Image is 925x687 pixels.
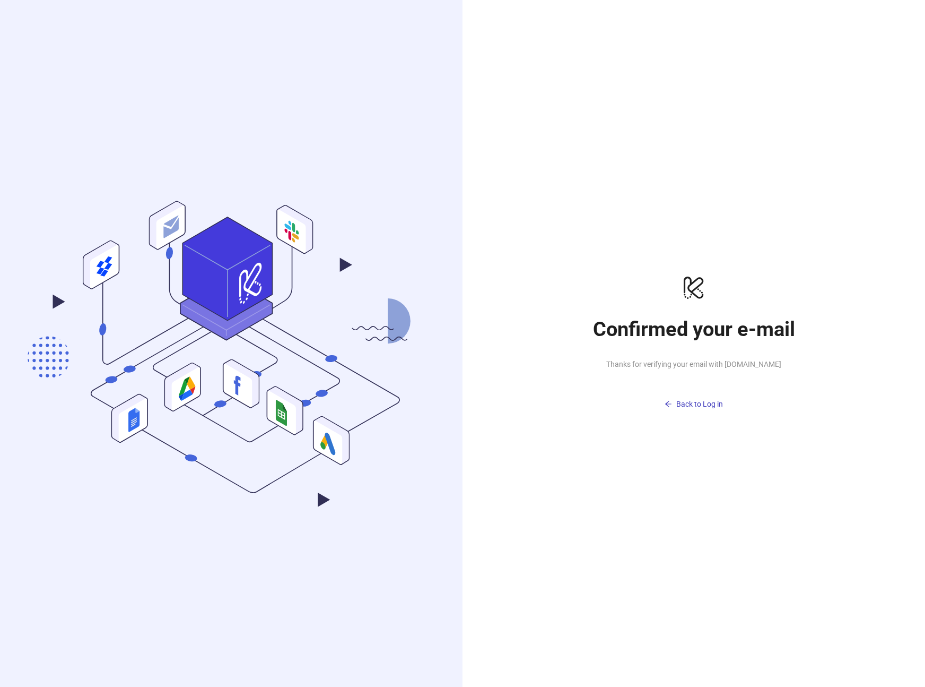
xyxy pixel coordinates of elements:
[588,358,800,370] span: Thanks for verifying your email with [DOMAIN_NAME]
[588,379,800,413] a: Back to Log in
[588,317,800,341] h1: Confirmed your e-mail
[588,396,800,413] button: Back to Log in
[665,400,672,408] span: arrow-left
[676,400,723,408] span: Back to Log in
